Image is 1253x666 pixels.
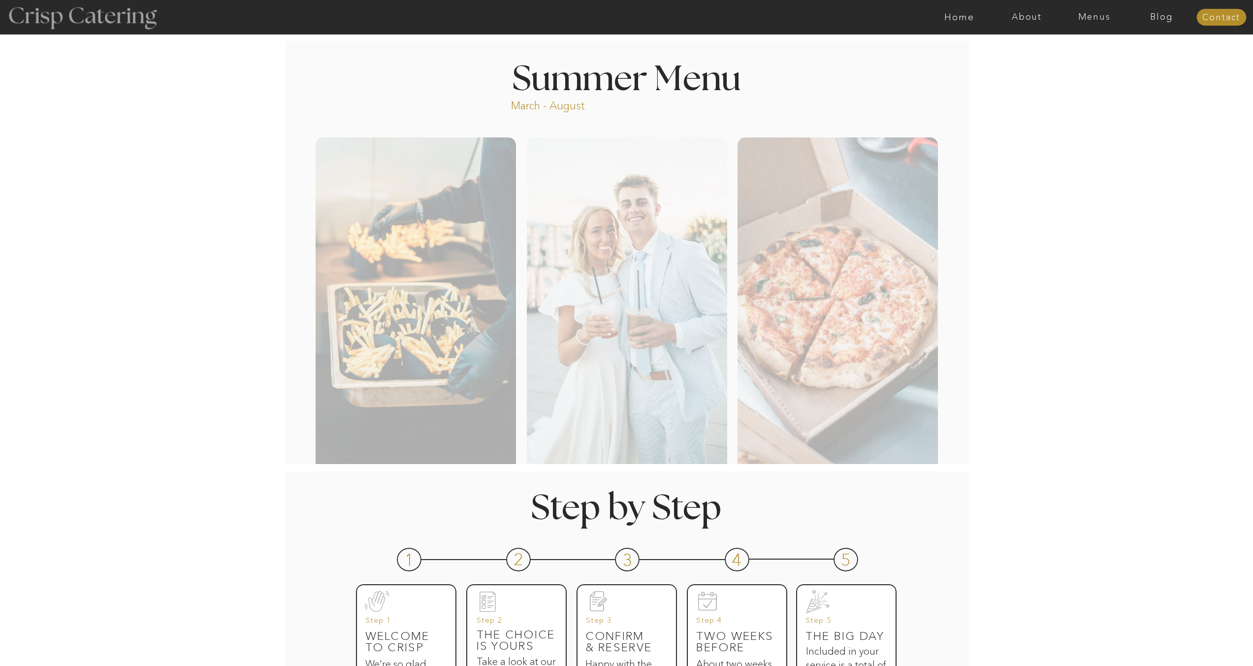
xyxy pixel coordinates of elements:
[489,492,763,521] h1: Step by Step
[993,12,1060,22] a: About
[926,12,993,22] a: Home
[365,616,440,630] h3: Step 1
[841,551,852,565] h3: 5
[514,551,525,565] h3: 2
[365,631,446,644] h3: Welcome to Crisp
[696,631,777,644] h3: Two weeks before
[477,616,551,630] h3: Step 2
[1060,12,1128,22] a: Menus
[477,629,557,643] h3: The Choice is yours
[1196,13,1246,23] a: Contact
[586,616,660,630] h3: Step 3
[511,99,646,110] p: March - August
[585,631,676,657] h3: Confirm & reserve
[490,63,764,92] h1: Summer Menu
[696,616,771,630] h3: Step 4
[1128,12,1195,22] a: Blog
[805,616,880,630] h3: Step 5
[732,551,743,565] h3: 4
[805,631,886,644] h3: The big day
[404,551,416,565] h3: 1
[622,551,634,565] h3: 3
